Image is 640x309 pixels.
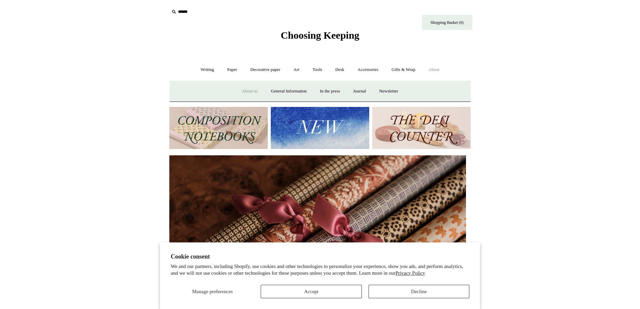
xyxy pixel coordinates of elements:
a: Paper [221,61,243,79]
a: Choosing Keeping [281,35,359,40]
a: Journal [347,82,372,100]
a: In the press [314,82,346,100]
h2: Cookie consent [171,253,469,260]
a: Privacy Policy [395,270,425,276]
button: Decline [369,285,469,298]
a: Tools [306,61,328,79]
button: Accept [261,285,361,298]
img: 202302 Composition ledgers.jpg__PID:69722ee6-fa44-49dd-a067-31375e5d54ec [169,107,268,149]
a: Writing [195,61,220,79]
img: The Deli Counter [372,107,471,149]
span: Choosing Keeping [281,30,359,41]
a: About [422,61,445,79]
a: Newsletter [373,82,404,100]
a: Decorative paper [244,61,286,79]
button: Manage preferences [171,285,254,298]
a: Shopping Basket (0) [422,15,472,30]
a: Art [288,61,305,79]
img: New.jpg__PID:f73bdf93-380a-4a35-bcfe-7823039498e1 [271,107,369,149]
p: We and our partners, including Shopify, use cookies and other technologies to personalize your ex... [171,263,469,276]
a: About us [236,82,264,100]
a: General Information [265,82,312,100]
a: Accessories [351,61,384,79]
a: Desk [329,61,350,79]
span: Manage preferences [192,289,233,294]
a: Gifts & Wrap [385,61,421,79]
